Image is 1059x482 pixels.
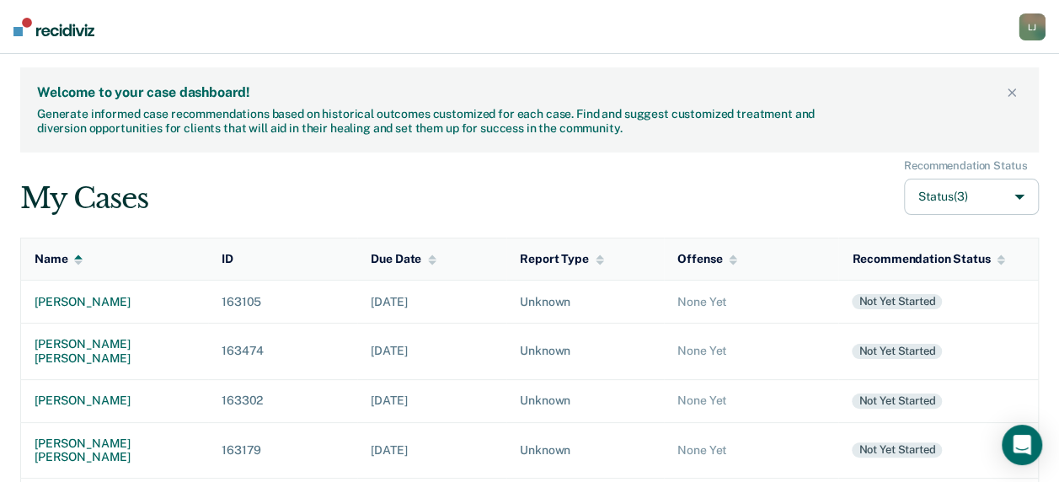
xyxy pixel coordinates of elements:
button: LJ [1019,13,1046,40]
div: None Yet [677,443,825,458]
td: [DATE] [357,323,506,379]
div: [PERSON_NAME] [35,394,195,408]
div: Welcome to your case dashboard! [37,84,1002,100]
div: [PERSON_NAME] [35,295,195,309]
div: Not yet started [852,344,942,359]
div: Offense [677,252,737,266]
div: [PERSON_NAME] [PERSON_NAME] [35,436,195,465]
div: ID [222,252,233,266]
div: None Yet [677,295,825,309]
div: Recommendation Status [904,159,1027,173]
td: Unknown [506,323,664,379]
div: None Yet [677,394,825,408]
td: 163179 [208,422,357,479]
td: 163474 [208,323,357,379]
td: 163105 [208,280,357,323]
div: Not yet started [852,294,942,309]
div: Not yet started [852,442,942,458]
td: [DATE] [357,280,506,323]
td: Unknown [506,280,664,323]
td: Unknown [506,379,664,422]
div: My Cases [20,181,147,216]
div: None Yet [677,344,825,358]
div: [PERSON_NAME] [PERSON_NAME] [35,337,195,366]
td: [DATE] [357,422,506,479]
td: 163302 [208,379,357,422]
div: Report Type [520,252,603,266]
div: Generate informed case recommendations based on historical outcomes customized for each case. Fin... [37,107,820,136]
div: Name [35,252,83,266]
div: Open Intercom Messenger [1002,425,1042,465]
img: Recidiviz [13,18,94,36]
td: [DATE] [357,379,506,422]
div: Due Date [371,252,436,266]
div: Recommendation Status [852,252,1005,266]
td: Unknown [506,422,664,479]
button: Status(3) [904,179,1039,215]
div: L J [1019,13,1046,40]
div: Not yet started [852,394,942,409]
